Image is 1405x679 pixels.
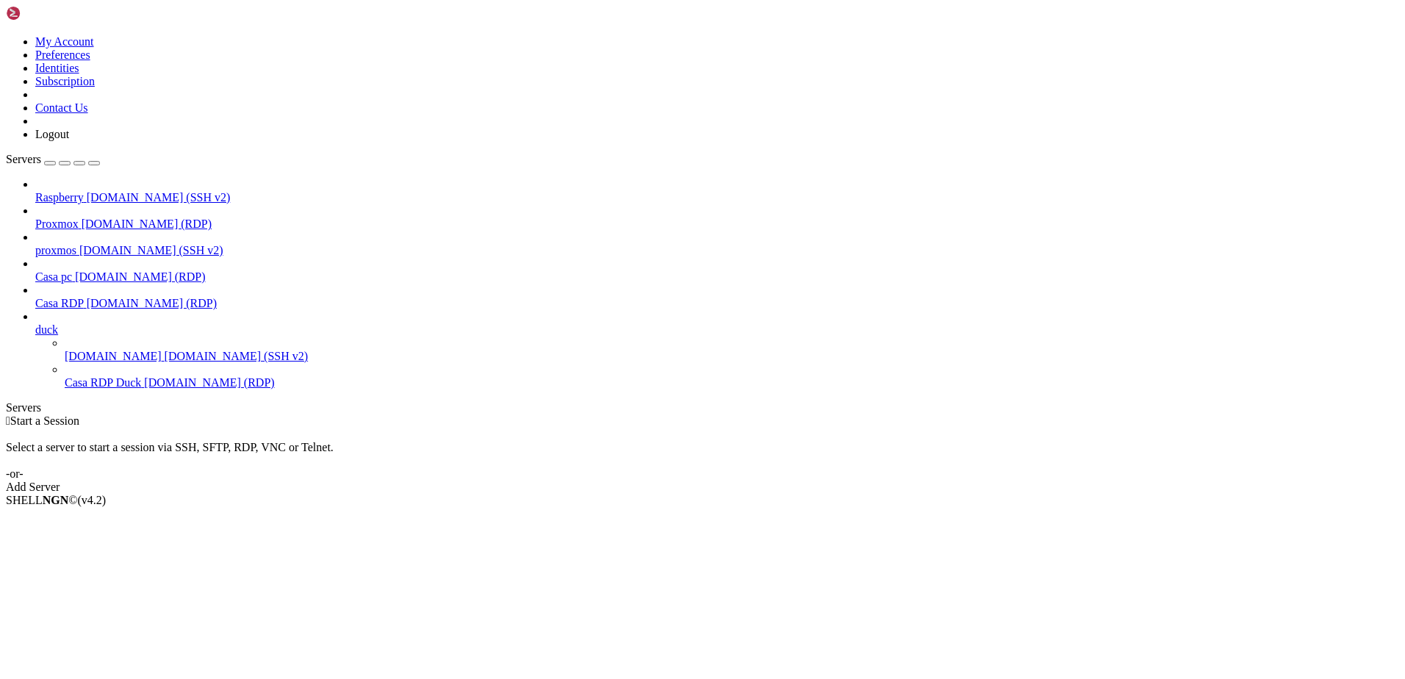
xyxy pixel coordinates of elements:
a: My Account [35,35,94,48]
img: Shellngn [6,6,90,21]
a: Identities [35,62,79,74]
a: Subscription [35,75,95,87]
div: Add Server [6,481,1399,494]
span: [DOMAIN_NAME] (SSH v2) [79,244,223,256]
a: Proxmox [DOMAIN_NAME] (RDP) [35,218,1399,231]
a: [DOMAIN_NAME] [DOMAIN_NAME] (SSH v2) [65,350,1399,363]
span: [DOMAIN_NAME] [65,350,162,362]
a: Casa RDP Duck [DOMAIN_NAME] (RDP) [65,376,1399,389]
span: Servers [6,153,41,165]
a: Casa RDP [DOMAIN_NAME] (RDP) [35,297,1399,310]
div: Select a server to start a session via SSH, SFTP, RDP, VNC or Telnet. -or- [6,428,1399,481]
li: duck [35,310,1399,389]
span: proxmos [35,244,76,256]
span: [DOMAIN_NAME] (RDP) [82,218,212,230]
span: [DOMAIN_NAME] (RDP) [144,376,274,389]
a: duck [35,323,1399,337]
span: [DOMAIN_NAME] (RDP) [75,270,205,283]
b: NGN [43,494,69,506]
li: Casa RDP Duck [DOMAIN_NAME] (RDP) [65,363,1399,389]
span: [DOMAIN_NAME] (SSH v2) [165,350,309,362]
a: Servers [6,153,100,165]
a: Raspberry [DOMAIN_NAME] (SSH v2) [35,191,1399,204]
a: Logout [35,128,69,140]
div: Servers [6,401,1399,414]
span: Raspberry [35,191,84,204]
span:  [6,414,10,427]
li: Casa RDP [DOMAIN_NAME] (RDP) [35,284,1399,310]
span: [DOMAIN_NAME] (RDP) [87,297,217,309]
span: duck [35,323,58,336]
li: proxmos [DOMAIN_NAME] (SSH v2) [35,231,1399,257]
a: Preferences [35,48,90,61]
span: 4.2.0 [78,494,107,506]
li: Casa pc [DOMAIN_NAME] (RDP) [35,257,1399,284]
a: Casa pc [DOMAIN_NAME] (RDP) [35,270,1399,284]
a: proxmos [DOMAIN_NAME] (SSH v2) [35,244,1399,257]
li: [DOMAIN_NAME] [DOMAIN_NAME] (SSH v2) [65,337,1399,363]
li: Proxmox [DOMAIN_NAME] (RDP) [35,204,1399,231]
span: Start a Session [10,414,79,427]
span: Casa pc [35,270,72,283]
span: Casa RDP [35,297,84,309]
span: SHELL © [6,494,106,506]
span: Proxmox [35,218,79,230]
li: Raspberry [DOMAIN_NAME] (SSH v2) [35,178,1399,204]
a: Contact Us [35,101,88,114]
span: Casa RDP Duck [65,376,141,389]
span: [DOMAIN_NAME] (SSH v2) [87,191,231,204]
